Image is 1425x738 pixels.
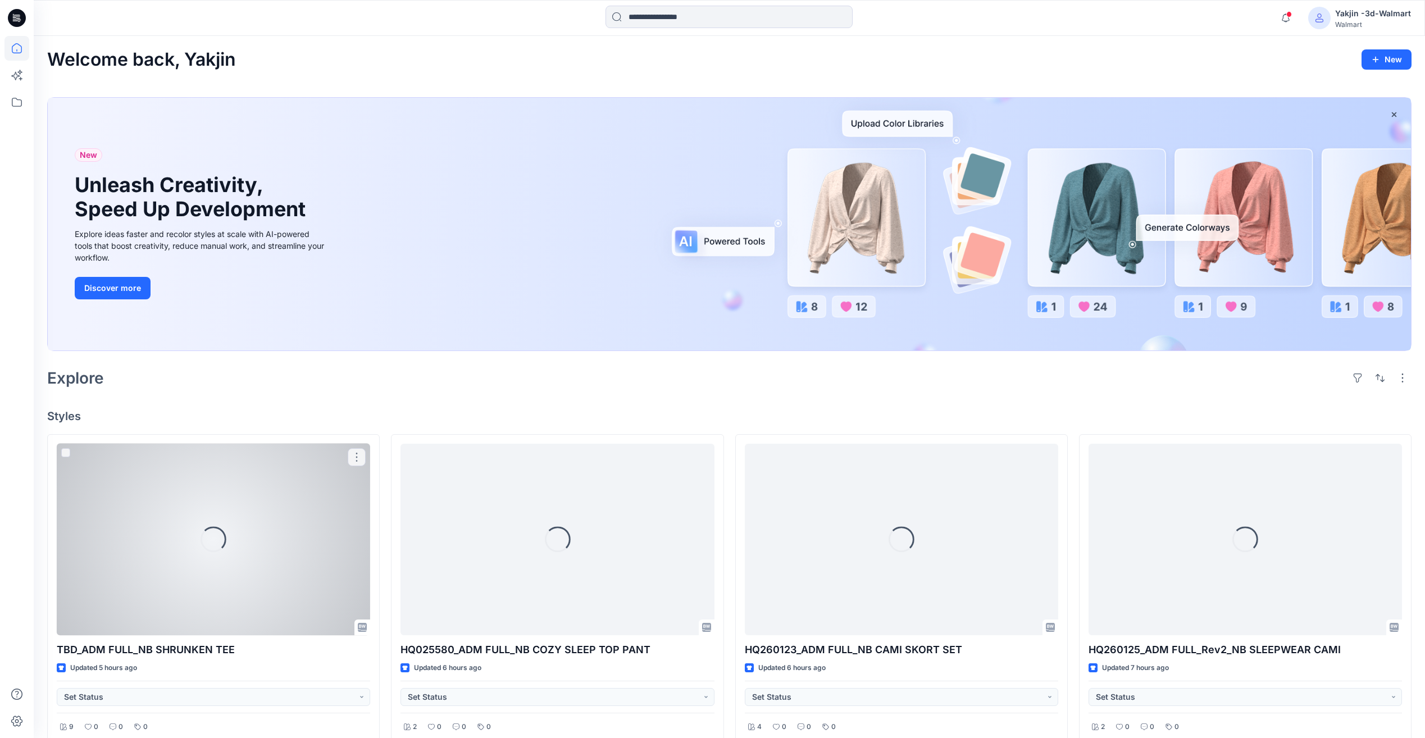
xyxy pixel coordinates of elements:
[47,409,1412,423] h4: Styles
[80,148,97,162] span: New
[143,721,148,733] p: 0
[462,721,466,733] p: 0
[119,721,123,733] p: 0
[807,721,811,733] p: 0
[1102,662,1169,674] p: Updated 7 hours ago
[782,721,786,733] p: 0
[437,721,441,733] p: 0
[758,662,826,674] p: Updated 6 hours ago
[486,721,491,733] p: 0
[47,49,236,70] h2: Welcome back, Yakjin
[70,662,137,674] p: Updated 5 hours ago
[75,277,327,299] a: Discover more
[75,228,327,263] div: Explore ideas faster and recolor styles at scale with AI-powered tools that boost creativity, red...
[75,173,311,221] h1: Unleash Creativity, Speed Up Development
[1089,642,1402,658] p: HQ260125_ADM FULL_Rev2_NB SLEEPWEAR CAMI
[1125,721,1130,733] p: 0
[831,721,836,733] p: 0
[414,662,481,674] p: Updated 6 hours ago
[400,642,714,658] p: HQ025580_ADM FULL_NB COZY SLEEP TOP PANT
[1174,721,1179,733] p: 0
[413,721,417,733] p: 2
[1101,721,1105,733] p: 2
[94,721,98,733] p: 0
[1150,721,1154,733] p: 0
[745,642,1058,658] p: HQ260123_ADM FULL_NB CAMI SKORT SET
[69,721,74,733] p: 9
[57,642,370,658] p: TBD_ADM FULL_NB SHRUNKEN TEE
[75,277,151,299] button: Discover more
[1335,20,1411,29] div: Walmart
[1362,49,1412,70] button: New
[1315,13,1324,22] svg: avatar
[1335,7,1411,20] div: Yakjin -3d-Walmart
[757,721,762,733] p: 4
[47,369,104,387] h2: Explore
